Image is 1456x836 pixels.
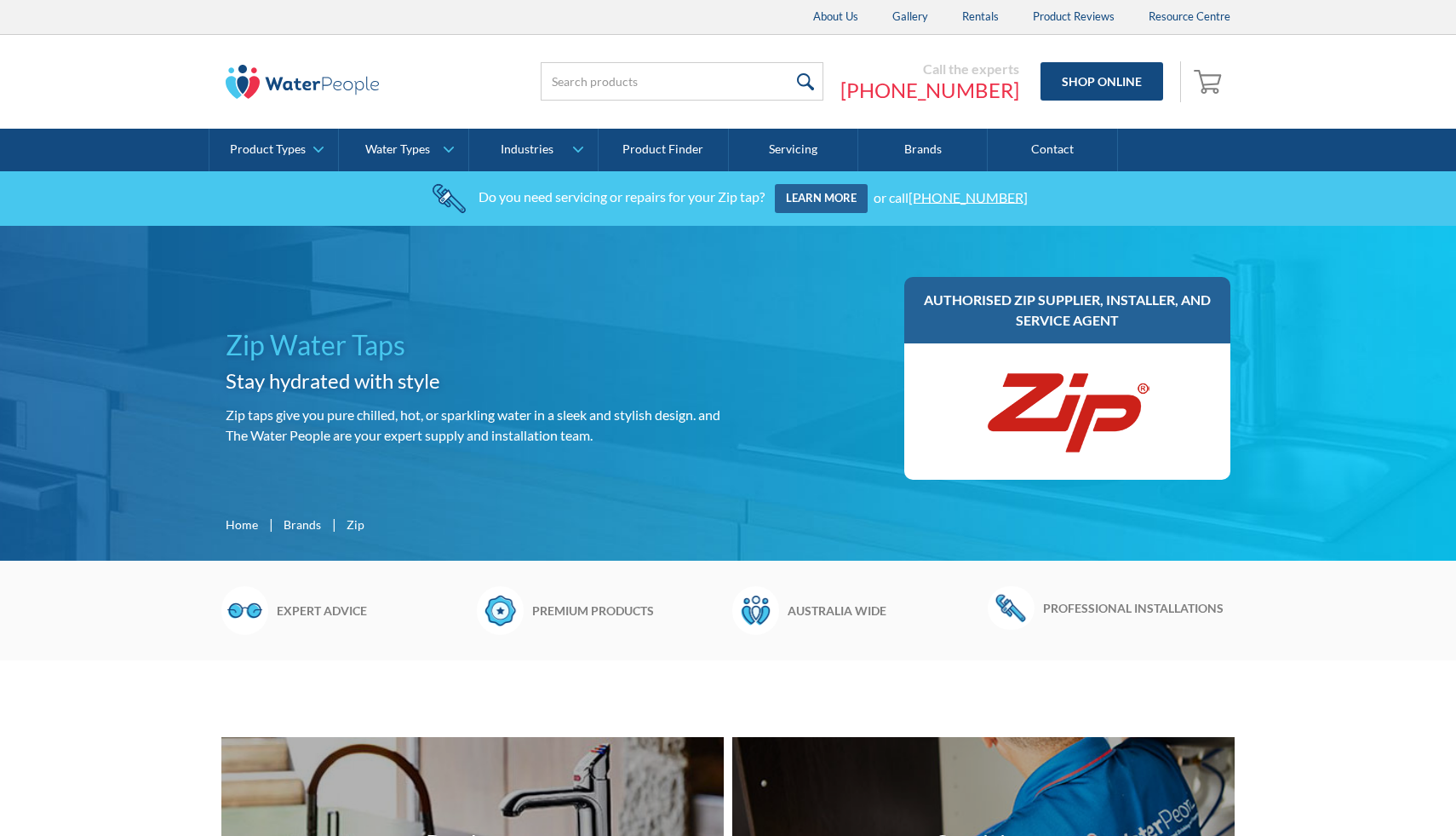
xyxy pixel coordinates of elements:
a: Brands [858,129,988,171]
img: Wrench [988,586,1035,629]
a: Learn more [775,184,868,213]
img: Waterpeople Symbol [732,586,779,634]
a: [PHONE_NUMBER] [909,188,1028,205]
div: Industries [501,142,553,157]
input: Search products [541,62,823,101]
a: Water Types [339,129,467,171]
div: Zip [347,516,364,533]
div: Call the experts [840,61,1019,78]
a: Shop Online [1040,62,1163,101]
h1: Zip Water Taps [226,325,721,366]
a: Contact [988,129,1117,171]
img: Zip [983,360,1153,463]
p: Zip taps give you pure chilled, hot, or sparkling water in a sleek and stylish design. and The Wa... [226,405,721,446]
h6: Premium products [532,602,724,620]
h2: Stay hydrated with style [226,366,721,396]
div: or call [874,188,1028,205]
h6: Professional installations [1043,599,1235,617]
h6: Australia wide [788,602,979,620]
h3: Authorised Zip supplier, installer, and service agent [921,290,1213,331]
img: The Water People [226,65,379,99]
a: Home [226,516,258,533]
div: | [267,514,275,534]
a: Product Types [209,129,338,171]
img: shopping cart [1194,67,1226,95]
h6: Expert advice [277,602,468,620]
div: Do you need servicing or repairs for your Zip tap? [479,188,765,205]
a: Product Finder [599,129,728,171]
a: Industries [469,129,598,171]
a: Brands [284,516,321,533]
img: Glasses [221,586,268,634]
a: Servicing [729,129,858,171]
a: [PHONE_NUMBER] [840,78,1019,103]
a: Open empty cart [1189,61,1230,102]
div: Water Types [365,142,430,157]
div: Product Types [230,142,306,157]
img: Badge [477,586,524,634]
div: | [330,514,338,534]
